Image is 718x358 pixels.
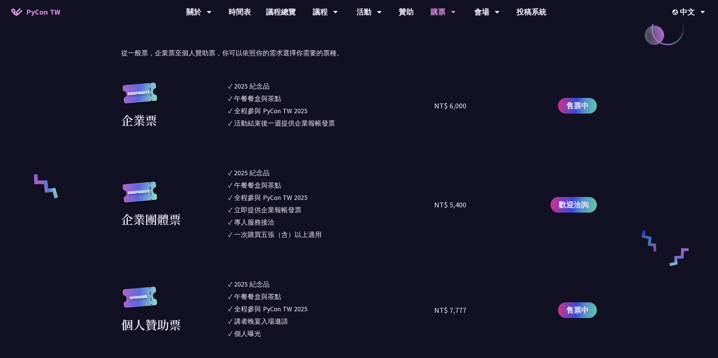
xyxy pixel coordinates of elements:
[234,217,274,227] div: 專人服務接洽
[121,47,597,59] p: 從一般票，企業票至個人贊助票，你可以依照你的需求選擇你需要的票種。
[228,93,434,104] li: ✓
[234,192,307,203] div: 全程參與 PyCon TW 2025
[228,217,434,227] li: ✓
[228,291,434,302] li: ✓
[234,279,270,289] div: 2025 紀念品
[234,118,335,128] div: 活動結束後一週提供企業報帳發票
[121,182,159,210] img: corporate.a587c14.svg
[234,229,322,240] div: 一次購買五張（含）以上適用
[26,6,60,18] span: PyCon TW
[228,229,434,240] li: ✓
[121,315,181,333] div: 個人贊助票
[550,197,597,213] a: 歡迎洽詢
[566,100,589,111] span: 售票中
[11,8,22,16] img: Home icon of PyCon TW 2025
[558,302,597,318] a: 售票中
[228,304,434,314] li: ✓
[234,93,281,104] div: 午餐餐盒與茶點
[234,81,270,91] div: 2025 紀念品
[234,316,288,326] div: 講者晚宴入場邀請
[228,279,434,289] li: ✓
[228,118,434,128] li: ✓
[121,210,181,228] div: 企業團體票
[228,81,434,91] li: ✓
[121,111,157,129] div: 企業票
[234,106,307,116] div: 全程參與 PyCon TW 2025
[228,205,434,215] li: ✓
[4,3,68,21] a: PyCon TW
[228,106,434,116] li: ✓
[234,291,281,302] div: 午餐餐盒與茶點
[234,304,307,314] div: 全程參與 PyCon TW 2025
[228,192,434,203] li: ✓
[234,180,281,190] div: 午餐餐盒與茶點
[434,100,466,111] div: NT$ 6,000
[559,199,589,210] span: 歡迎洽詢
[234,205,301,215] div: 立即提供企業報帳發票
[121,83,159,111] img: corporate.a587c14.svg
[228,328,434,339] li: ✓
[228,180,434,190] li: ✓
[234,168,270,178] div: 2025 紀念品
[434,305,466,316] div: NT$ 7,777
[234,328,261,339] div: 個人曝光
[228,168,434,178] li: ✓
[558,98,597,114] a: 售票中
[672,9,680,15] img: Locale Icon
[121,287,159,315] img: sponsor.43e6a3a.svg
[228,316,434,326] li: ✓
[566,305,589,316] span: 售票中
[434,199,466,210] div: NT$ 5,400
